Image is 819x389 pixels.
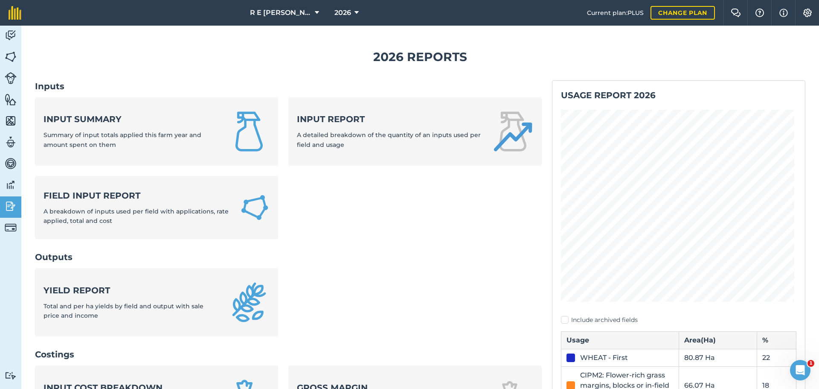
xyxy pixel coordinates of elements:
a: Input reportA detailed breakdown of the quantity of an inputs used per field and usage [288,97,542,166]
strong: Field Input Report [44,190,229,202]
div: WHEAT - First [580,353,628,363]
img: svg+xml;base64,PD94bWwgdmVyc2lvbj0iMS4wIiBlbmNvZGluZz0idXRmLTgiPz4KPCEtLSBHZW5lcmF0b3I6IEFkb2JlIE... [5,371,17,380]
span: Summary of input totals applied this farm year and amount spent on them [44,131,201,148]
a: Field Input ReportA breakdown of inputs used per field with applications, rate applied, total and... [35,176,278,240]
label: Include archived fields [561,316,796,325]
strong: Yield report [44,284,218,296]
img: Input summary [229,111,270,152]
img: svg+xml;base64,PHN2ZyB4bWxucz0iaHR0cDovL3d3dy53My5vcmcvMjAwMC9zdmciIHdpZHRoPSIxNyIgaGVpZ2h0PSIxNy... [779,8,788,18]
th: Area ( Ha ) [679,331,757,349]
img: svg+xml;base64,PD94bWwgdmVyc2lvbj0iMS4wIiBlbmNvZGluZz0idXRmLTgiPz4KPCEtLSBHZW5lcmF0b3I6IEFkb2JlIE... [5,72,17,84]
iframe: Intercom live chat [790,360,810,380]
img: A cog icon [802,9,813,17]
img: svg+xml;base64,PD94bWwgdmVyc2lvbj0iMS4wIiBlbmNvZGluZz0idXRmLTgiPz4KPCEtLSBHZW5lcmF0b3I6IEFkb2JlIE... [5,200,17,213]
th: Usage [561,331,679,349]
img: Two speech bubbles overlapping with the left bubble in the forefront [731,9,741,17]
strong: Input summary [44,113,218,125]
img: fieldmargin Logo [9,6,21,20]
img: svg+xml;base64,PHN2ZyB4bWxucz0iaHR0cDovL3d3dy53My5vcmcvMjAwMC9zdmciIHdpZHRoPSI1NiIgaGVpZ2h0PSI2MC... [5,114,17,127]
span: R E [PERSON_NAME] [250,8,311,18]
img: Field Input Report [240,192,270,224]
span: A detailed breakdown of the quantity of an inputs used per field and usage [297,131,481,148]
h2: Inputs [35,80,542,92]
span: 2026 [334,8,351,18]
img: Input report [492,111,533,152]
img: svg+xml;base64,PHN2ZyB4bWxucz0iaHR0cDovL3d3dy53My5vcmcvMjAwMC9zdmciIHdpZHRoPSI1NiIgaGVpZ2h0PSI2MC... [5,50,17,63]
h2: Outputs [35,251,542,263]
span: 1 [807,360,814,367]
a: Input summarySummary of input totals applied this farm year and amount spent on them [35,97,278,166]
th: % [757,331,796,349]
strong: Input report [297,113,482,125]
span: Total and per ha yields by field and output with sale price and income [44,302,203,319]
h1: 2026 Reports [35,47,805,67]
img: svg+xml;base64,PD94bWwgdmVyc2lvbj0iMS4wIiBlbmNvZGluZz0idXRmLTgiPz4KPCEtLSBHZW5lcmF0b3I6IEFkb2JlIE... [5,222,17,234]
img: svg+xml;base64,PD94bWwgdmVyc2lvbj0iMS4wIiBlbmNvZGluZz0idXRmLTgiPz4KPCEtLSBHZW5lcmF0b3I6IEFkb2JlIE... [5,29,17,42]
h2: Costings [35,348,542,360]
td: 22 [757,349,796,366]
img: svg+xml;base64,PD94bWwgdmVyc2lvbj0iMS4wIiBlbmNvZGluZz0idXRmLTgiPz4KPCEtLSBHZW5lcmF0b3I6IEFkb2JlIE... [5,157,17,170]
img: svg+xml;base64,PD94bWwgdmVyc2lvbj0iMS4wIiBlbmNvZGluZz0idXRmLTgiPz4KPCEtLSBHZW5lcmF0b3I6IEFkb2JlIE... [5,136,17,149]
a: Yield reportTotal and per ha yields by field and output with sale price and income [35,268,278,336]
img: svg+xml;base64,PHN2ZyB4bWxucz0iaHR0cDovL3d3dy53My5vcmcvMjAwMC9zdmciIHdpZHRoPSI1NiIgaGVpZ2h0PSI2MC... [5,93,17,106]
span: A breakdown of inputs used per field with applications, rate applied, total and cost [44,208,229,225]
img: A question mark icon [755,9,765,17]
img: svg+xml;base64,PD94bWwgdmVyc2lvbj0iMS4wIiBlbmNvZGluZz0idXRmLTgiPz4KPCEtLSBHZW5lcmF0b3I6IEFkb2JlIE... [5,178,17,191]
h2: Usage report 2026 [561,89,796,101]
td: 80.87 Ha [679,349,757,366]
img: Yield report [229,282,270,323]
span: Current plan : PLUS [587,8,644,18]
a: Change plan [651,6,715,20]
